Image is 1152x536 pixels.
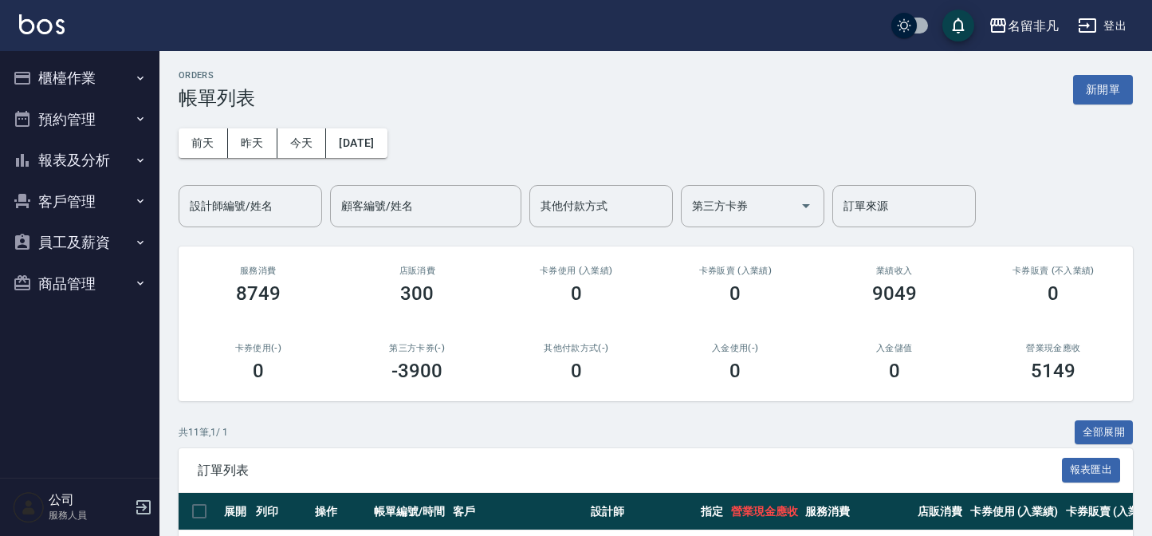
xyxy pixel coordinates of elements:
[357,343,478,353] h2: 第三方卡券(-)
[729,360,741,382] h3: 0
[1048,282,1059,305] h3: 0
[179,87,255,109] h3: 帳單列表
[6,181,153,223] button: 客戶管理
[6,99,153,140] button: 預約管理
[675,343,796,353] h2: 入金使用(-)
[1071,11,1133,41] button: 登出
[872,282,917,305] h3: 9049
[198,343,319,353] h2: 卡券使用(-)
[942,10,974,41] button: save
[587,493,697,530] th: 設計師
[6,57,153,99] button: 櫃檯作業
[228,128,277,158] button: 昨天
[6,222,153,263] button: 員工及薪資
[179,70,255,81] h2: ORDERS
[1073,81,1133,97] a: 新開單
[49,492,130,508] h5: 公司
[993,343,1115,353] h2: 營業現金應收
[1075,420,1134,445] button: 全部展開
[982,10,1065,42] button: 名留非凡
[1008,16,1059,36] div: 名留非凡
[516,343,637,353] h2: 其他付款方式(-)
[311,493,370,530] th: 操作
[675,266,796,276] h2: 卡券販賣 (入業績)
[729,282,741,305] h3: 0
[6,263,153,305] button: 商品管理
[326,128,387,158] button: [DATE]
[400,282,434,305] h3: 300
[889,360,900,382] h3: 0
[49,508,130,522] p: 服務人員
[727,493,802,530] th: 營業現金應收
[914,493,966,530] th: 店販消費
[993,266,1115,276] h2: 卡券販賣 (不入業績)
[1062,458,1121,483] button: 報表匯出
[198,266,319,276] h3: 服務消費
[1031,360,1075,382] h3: 5149
[697,493,727,530] th: 指定
[198,463,1062,479] span: 訂單列表
[1073,75,1133,104] button: 新開單
[834,343,955,353] h2: 入金儲值
[793,193,819,219] button: Open
[391,360,442,382] h3: -3900
[571,360,582,382] h3: 0
[253,360,264,382] h3: 0
[6,140,153,181] button: 報表及分析
[252,493,311,530] th: 列印
[966,493,1063,530] th: 卡券使用 (入業績)
[179,425,228,439] p: 共 11 筆, 1 / 1
[277,128,327,158] button: 今天
[449,493,587,530] th: 客戶
[801,493,913,530] th: 服務消費
[516,266,637,276] h2: 卡券使用 (入業績)
[834,266,955,276] h2: 業績收入
[220,493,252,530] th: 展開
[1062,462,1121,477] a: 報表匯出
[571,282,582,305] h3: 0
[236,282,281,305] h3: 8749
[19,14,65,34] img: Logo
[179,128,228,158] button: 前天
[357,266,478,276] h2: 店販消費
[370,493,449,530] th: 帳單編號/時間
[13,491,45,523] img: Person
